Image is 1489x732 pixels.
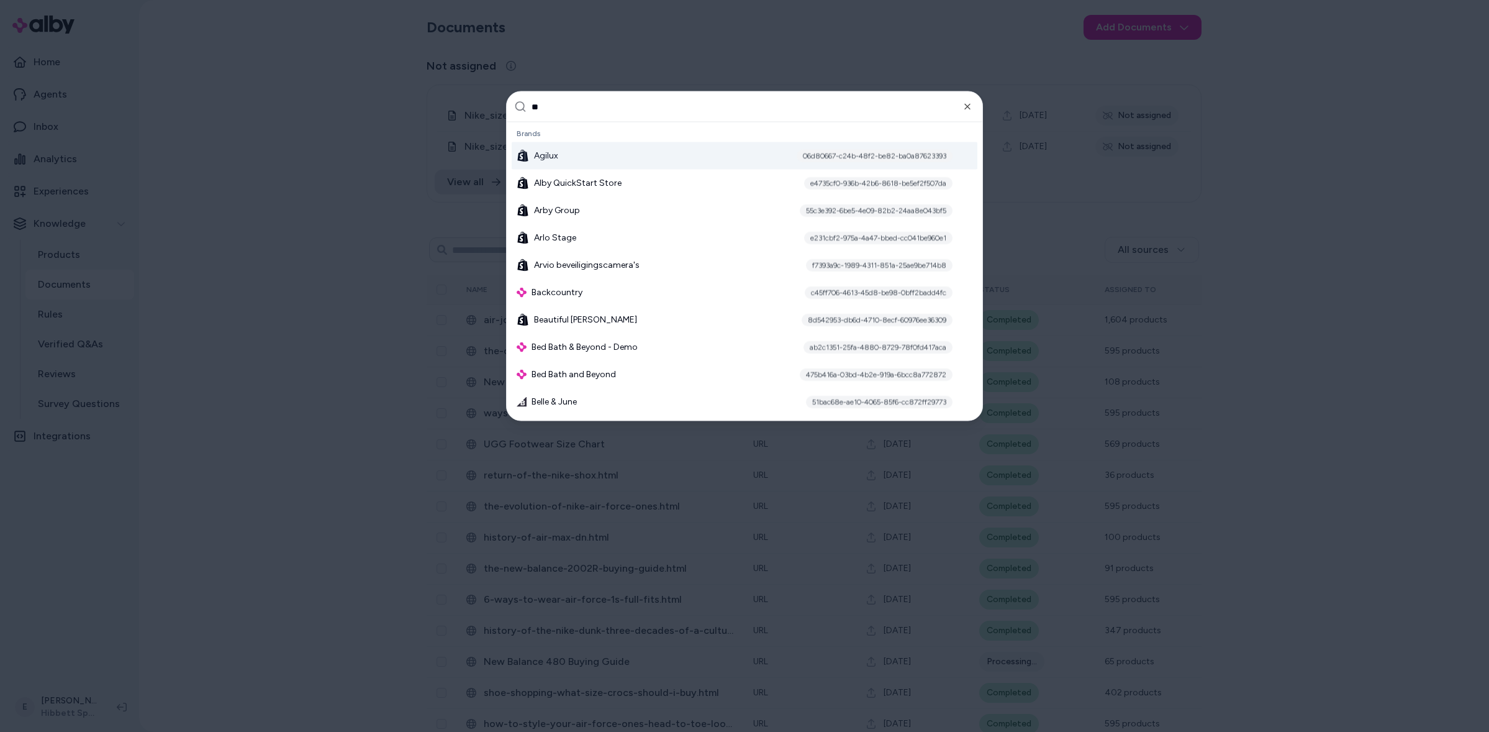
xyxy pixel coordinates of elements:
[800,368,953,381] div: 475b416a-03bd-4b2e-919a-6bcc8a772872
[805,286,953,299] div: c45ff706-4613-45d8-be98-0bff2badd4fc
[534,314,637,326] span: Beautiful [PERSON_NAME]
[797,150,953,162] div: 06d80667-c24b-48f2-be82-ba0a87623393
[507,122,982,421] div: Suggestions
[804,177,953,190] div: e4735cf0-936b-42b6-8618-be5ef2f507da
[517,342,527,352] img: alby Logo
[532,286,582,299] span: Backcountry
[806,259,953,272] div: f7393a9c-1989-4311-851a-25ae9be714b8
[517,370,527,380] img: alby Logo
[534,177,622,190] span: Alby QuickStart Store
[532,341,638,354] span: Bed Bath & Beyond - Demo
[534,232,576,244] span: Arlo Stage
[534,259,640,272] span: Arvio beveiligingscamera's
[517,397,527,407] img: bigcommerce-icon
[512,125,977,142] div: Brands
[532,396,577,408] span: Belle & June
[803,341,953,354] div: ab2c1351-25fa-4880-8729-78f0fd417aca
[806,396,953,408] div: 51bac68e-ae10-4065-85f6-cc872ff29773
[802,314,953,326] div: 8d542953-db6d-4710-8ecf-60976ee36309
[532,368,616,381] span: Bed Bath and Beyond
[534,204,580,217] span: Arby Group
[534,150,558,162] span: Agilux
[517,288,527,298] img: alby Logo
[800,204,953,217] div: 55c3e392-6be5-4e09-82b2-24aa8e043bf5
[804,232,953,244] div: e231cbf2-975a-4a47-bbed-cc041be960e1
